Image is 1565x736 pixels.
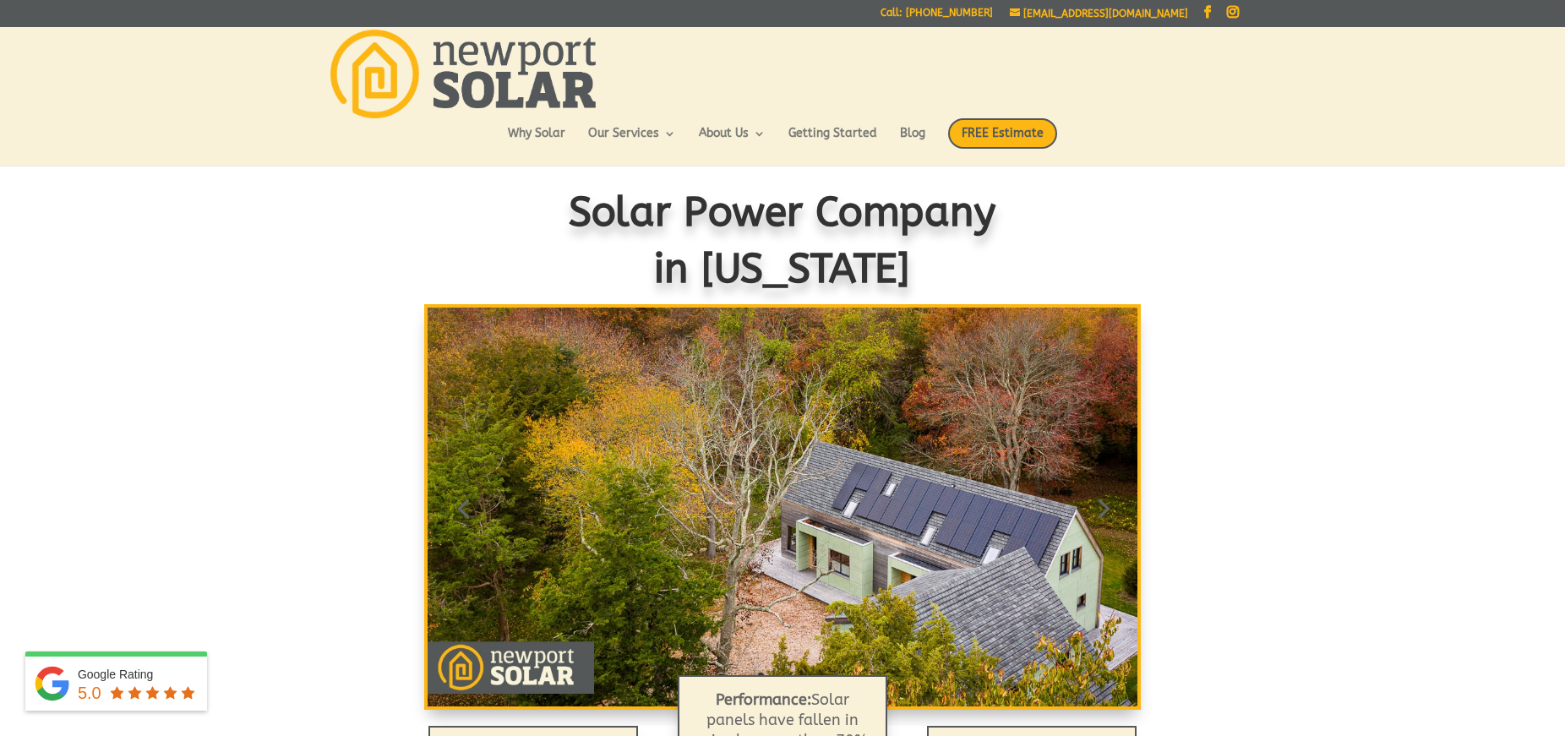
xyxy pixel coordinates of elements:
[569,188,996,292] span: Solar Power Company in [US_STATE]
[78,666,199,683] div: Google Rating
[801,673,807,679] a: 4
[716,690,811,709] b: Performance:
[428,308,1137,706] img: Solar Modules: Roof Mounted
[881,8,993,25] a: Call: [PHONE_NUMBER]
[78,684,101,702] span: 5.0
[948,118,1057,166] a: FREE Estimate
[330,30,596,118] img: Newport Solar | Solar Energy Optimized.
[787,673,793,679] a: 3
[588,128,676,156] a: Our Services
[758,673,764,679] a: 1
[508,128,565,156] a: Why Solar
[772,673,778,679] a: 2
[699,128,766,156] a: About Us
[948,118,1057,149] span: FREE Estimate
[1010,8,1188,19] a: [EMAIL_ADDRESS][DOMAIN_NAME]
[788,128,877,156] a: Getting Started
[900,128,925,156] a: Blog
